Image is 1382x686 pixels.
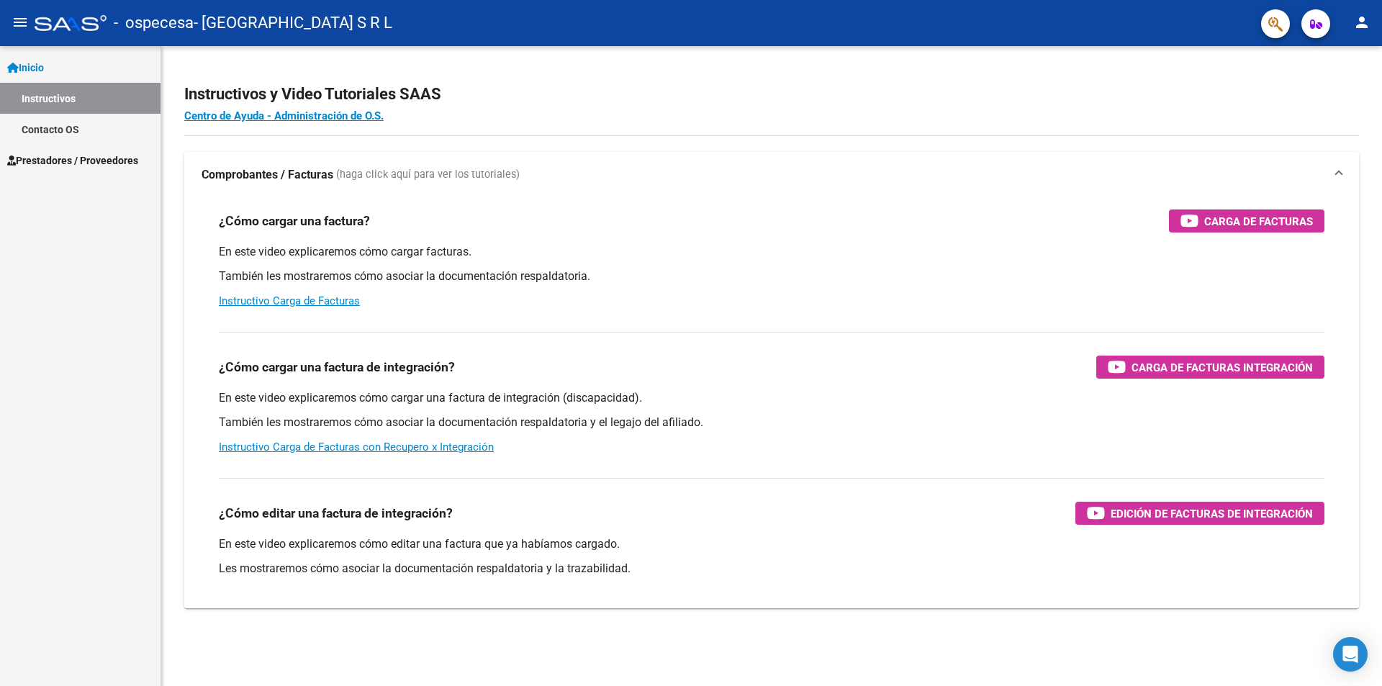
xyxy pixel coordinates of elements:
[219,244,1324,260] p: En este video explicaremos cómo cargar facturas.
[1333,637,1368,672] div: Open Intercom Messenger
[194,7,392,39] span: - [GEOGRAPHIC_DATA] S R L
[1353,14,1370,31] mat-icon: person
[219,503,453,523] h3: ¿Cómo editar una factura de integración?
[1111,505,1313,523] span: Edición de Facturas de integración
[1096,356,1324,379] button: Carga de Facturas Integración
[184,198,1359,608] div: Comprobantes / Facturas (haga click aquí para ver los tutoriales)
[219,268,1324,284] p: También les mostraremos cómo asociar la documentación respaldatoria.
[184,109,384,122] a: Centro de Ayuda - Administración de O.S.
[184,81,1359,108] h2: Instructivos y Video Tutoriales SAAS
[1132,358,1313,376] span: Carga de Facturas Integración
[7,60,44,76] span: Inicio
[184,152,1359,198] mat-expansion-panel-header: Comprobantes / Facturas (haga click aquí para ver los tutoriales)
[219,536,1324,552] p: En este video explicaremos cómo editar una factura que ya habíamos cargado.
[219,415,1324,430] p: También les mostraremos cómo asociar la documentación respaldatoria y el legajo del afiliado.
[1204,212,1313,230] span: Carga de Facturas
[1075,502,1324,525] button: Edición de Facturas de integración
[7,153,138,168] span: Prestadores / Proveedores
[12,14,29,31] mat-icon: menu
[336,167,520,183] span: (haga click aquí para ver los tutoriales)
[219,211,370,231] h3: ¿Cómo cargar una factura?
[219,441,494,453] a: Instructivo Carga de Facturas con Recupero x Integración
[219,390,1324,406] p: En este video explicaremos cómo cargar una factura de integración (discapacidad).
[202,167,333,183] strong: Comprobantes / Facturas
[219,357,455,377] h3: ¿Cómo cargar una factura de integración?
[219,561,1324,577] p: Les mostraremos cómo asociar la documentación respaldatoria y la trazabilidad.
[1169,209,1324,233] button: Carga de Facturas
[219,294,360,307] a: Instructivo Carga de Facturas
[114,7,194,39] span: - ospecesa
